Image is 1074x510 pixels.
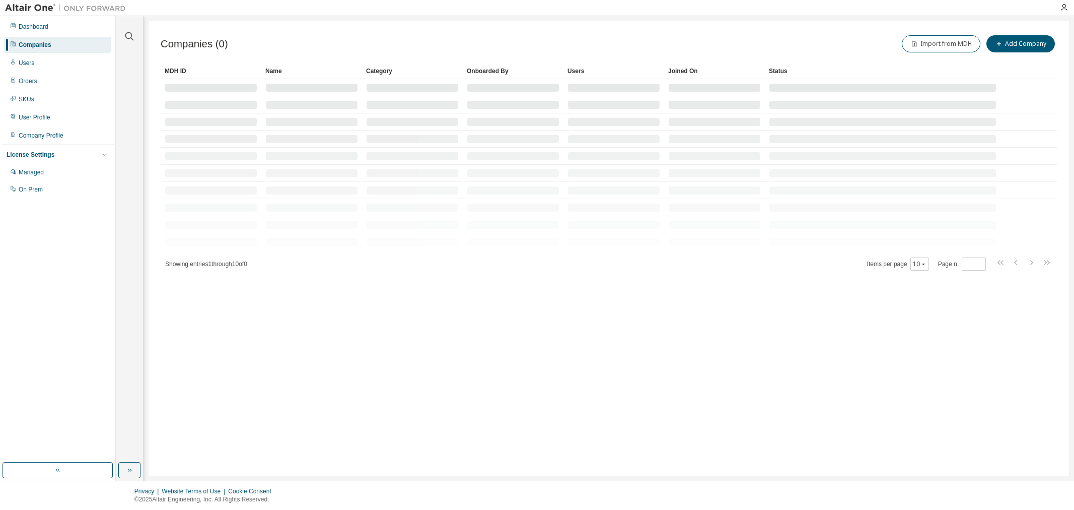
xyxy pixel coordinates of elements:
span: Items per page [867,258,929,271]
div: Companies [19,41,51,49]
div: Website Terms of Use [162,487,228,495]
div: Orders [19,77,37,85]
p: © 2025 Altair Engineering, Inc. All Rights Reserved. [134,495,277,504]
button: Add Company [986,35,1055,52]
div: Name [265,63,358,79]
div: MDH ID [165,63,257,79]
div: Joined On [668,63,761,79]
button: 10 [913,260,926,268]
div: SKUs [19,95,34,103]
span: Showing entries 1 through 10 of 0 [165,261,247,268]
div: Users [567,63,660,79]
div: Category [366,63,459,79]
span: Page n. [938,258,986,271]
div: Status [769,63,996,79]
div: User Profile [19,113,50,121]
div: Company Profile [19,132,63,140]
div: Managed [19,168,44,176]
img: Altair One [5,3,131,13]
span: Companies (0) [161,38,228,50]
div: On Prem [19,185,43,194]
div: Dashboard [19,23,48,31]
div: License Settings [7,151,54,159]
div: Privacy [134,487,162,495]
div: Users [19,59,34,67]
div: Cookie Consent [228,487,277,495]
div: Onboarded By [467,63,559,79]
button: Import from MDH [902,35,980,52]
